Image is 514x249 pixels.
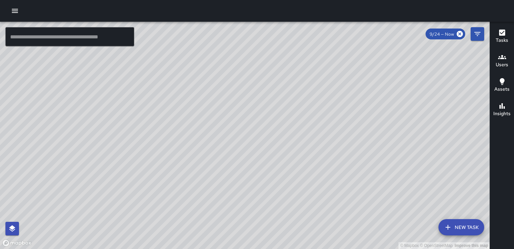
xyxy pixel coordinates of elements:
h6: Assets [494,86,510,93]
h6: Users [496,61,508,69]
button: New Task [438,219,484,235]
span: 9/24 — Now [426,31,458,37]
button: Insights [490,98,514,122]
button: Filters [471,27,484,41]
div: 9/24 — Now [426,29,465,39]
button: Users [490,49,514,73]
h6: Tasks [496,37,508,44]
h6: Insights [493,110,511,118]
button: Tasks [490,24,514,49]
button: Assets [490,73,514,98]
